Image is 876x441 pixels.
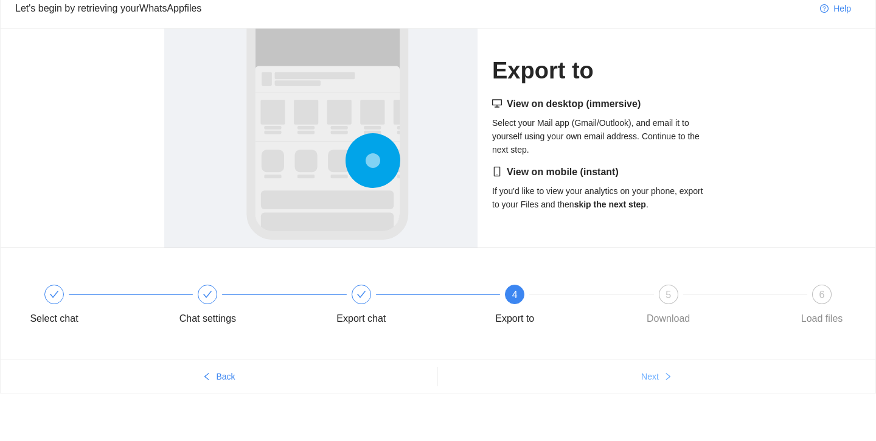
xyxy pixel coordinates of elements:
span: desktop [492,99,502,108]
div: Export to [495,309,534,328]
span: 4 [512,290,518,300]
div: 5Download [633,285,787,328]
span: 6 [819,290,825,300]
div: Download [647,309,690,328]
span: mobile [492,167,502,176]
div: Let's begin by retrieving your WhatsApp files [15,1,810,16]
span: Next [641,370,659,383]
span: Back [216,370,235,383]
span: check [49,290,59,299]
span: Help [833,2,851,15]
div: Select your Mail app (Gmail/Outlook), and email it to yourself using your own email address. Cont... [492,97,712,156]
span: check [203,290,212,299]
h1: Export to [492,57,712,85]
span: check [356,290,366,299]
button: leftBack [1,367,437,386]
div: Load files [801,309,843,328]
div: 4Export to [479,285,633,328]
h5: View on desktop (immersive) [492,97,712,111]
div: If you'd like to view your analytics on your phone, export to your Files and then . [492,165,712,211]
span: question-circle [820,4,829,14]
div: Chat settings [179,309,236,328]
span: 5 [666,290,671,300]
div: Export chat [326,285,479,328]
div: 6Load files [787,285,857,328]
span: right [664,372,672,382]
div: Export chat [336,309,386,328]
div: Select chat [30,309,78,328]
span: left [203,372,211,382]
div: Chat settings [172,285,325,328]
strong: skip the next step [574,200,646,209]
h5: View on mobile (instant) [492,165,712,179]
div: Select chat [19,285,172,328]
button: Nextright [438,367,875,386]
